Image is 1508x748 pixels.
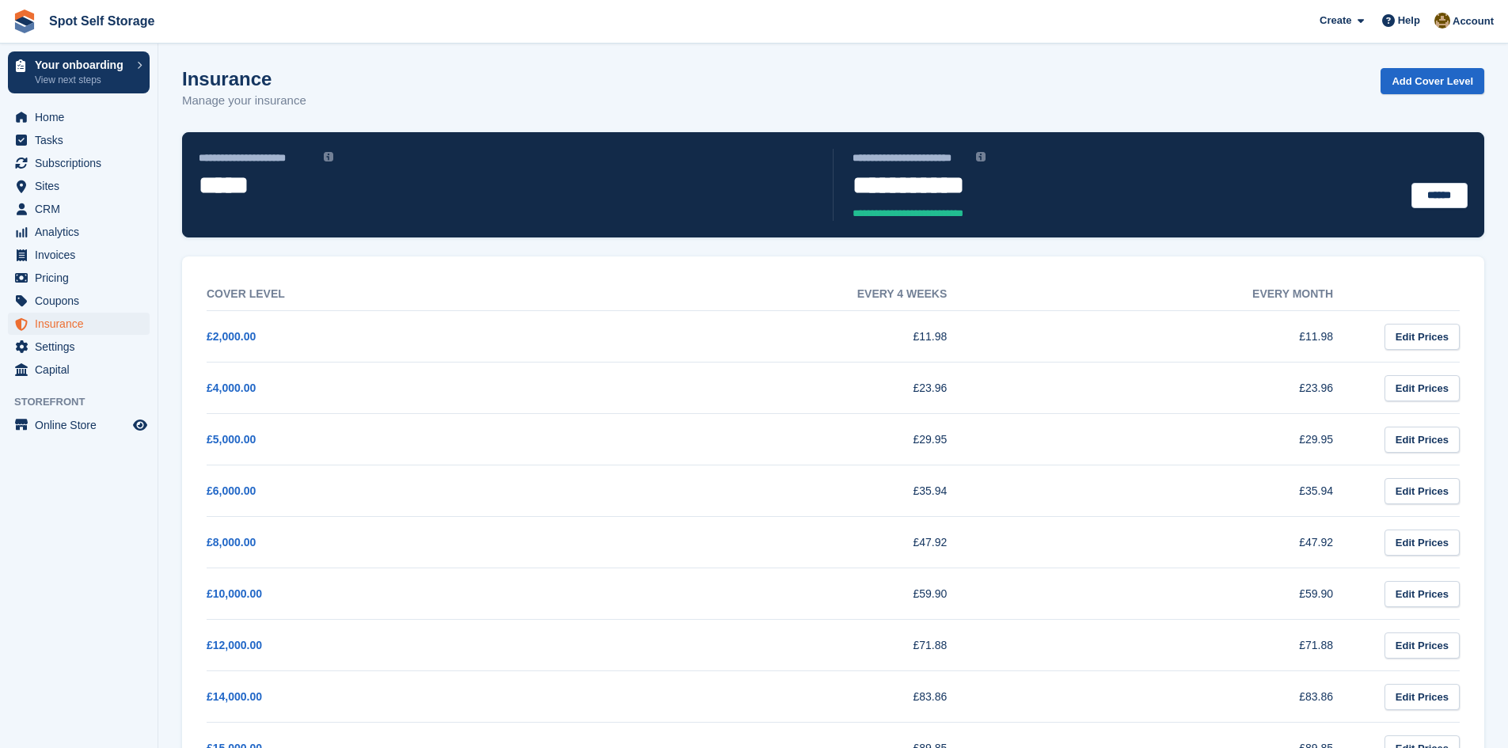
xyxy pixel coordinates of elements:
th: Every month [978,278,1365,311]
span: Analytics [35,221,130,243]
span: Create [1320,13,1351,28]
td: £47.92 [978,517,1365,568]
a: £5,000.00 [207,433,256,446]
a: menu [8,336,150,358]
a: £12,000.00 [207,639,262,651]
img: icon-info-grey-7440780725fd019a000dd9b08b2336e03edf1995a4989e88bcd33f0948082b44.svg [324,152,333,161]
a: Preview store [131,416,150,435]
a: Add Cover Level [1381,68,1484,94]
a: menu [8,129,150,151]
span: Storefront [14,394,158,410]
span: Subscriptions [35,152,130,174]
a: £2,000.00 [207,330,256,343]
a: menu [8,175,150,197]
td: £29.95 [593,414,979,465]
img: Manoj Dubey [1434,13,1450,28]
a: menu [8,244,150,266]
p: Manage your insurance [182,92,306,110]
td: £23.96 [978,363,1365,414]
span: Home [35,106,130,128]
span: Account [1453,13,1494,29]
a: £8,000.00 [207,536,256,549]
span: Pricing [35,267,130,289]
a: Spot Self Storage [43,8,161,34]
a: menu [8,152,150,174]
a: menu [8,221,150,243]
img: stora-icon-8386f47178a22dfd0bd8f6a31ec36ba5ce8667c1dd55bd0f319d3a0aa187defe.svg [13,9,36,33]
img: icon-info-grey-7440780725fd019a000dd9b08b2336e03edf1995a4989e88bcd33f0948082b44.svg [976,152,986,161]
th: Every 4 weeks [593,278,979,311]
th: Cover Level [207,278,593,311]
span: Online Store [35,414,130,436]
a: £4,000.00 [207,382,256,394]
span: Capital [35,359,130,381]
span: Tasks [35,129,130,151]
a: menu [8,414,150,436]
span: Invoices [35,244,130,266]
a: Edit Prices [1385,632,1460,659]
a: Edit Prices [1385,684,1460,710]
p: View next steps [35,73,129,87]
td: £59.90 [593,568,979,620]
h1: Insurance [182,68,306,89]
a: Edit Prices [1385,581,1460,607]
td: £11.98 [978,311,1365,363]
a: Edit Prices [1385,427,1460,453]
span: Help [1398,13,1420,28]
td: £35.94 [978,465,1365,517]
a: menu [8,106,150,128]
td: £83.86 [593,671,979,723]
td: £47.92 [593,517,979,568]
td: £71.88 [978,620,1365,671]
span: CRM [35,198,130,220]
td: £11.98 [593,311,979,363]
td: £23.96 [593,363,979,414]
a: menu [8,359,150,381]
p: Your onboarding [35,59,129,70]
span: Settings [35,336,130,358]
a: Edit Prices [1385,375,1460,401]
a: menu [8,313,150,335]
td: £71.88 [593,620,979,671]
td: £29.95 [978,414,1365,465]
a: menu [8,290,150,312]
span: Coupons [35,290,130,312]
a: £6,000.00 [207,484,256,497]
a: menu [8,198,150,220]
a: Your onboarding View next steps [8,51,150,93]
span: Insurance [35,313,130,335]
a: Edit Prices [1385,530,1460,556]
td: £59.90 [978,568,1365,620]
td: £35.94 [593,465,979,517]
a: £10,000.00 [207,587,262,600]
a: menu [8,267,150,289]
a: Edit Prices [1385,478,1460,504]
td: £83.86 [978,671,1365,723]
a: £14,000.00 [207,690,262,703]
a: Edit Prices [1385,324,1460,350]
span: Sites [35,175,130,197]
